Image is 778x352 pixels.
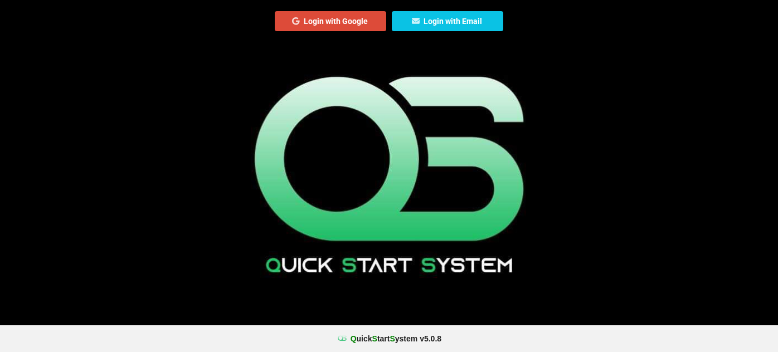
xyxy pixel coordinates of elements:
button: Login with Google [275,11,386,31]
span: S [390,334,395,343]
b: uick tart ystem v 5.0.8 [351,333,441,344]
button: Login with Email [392,11,503,31]
span: S [372,334,377,343]
img: favicon.ico [337,333,348,344]
span: Q [351,334,357,343]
